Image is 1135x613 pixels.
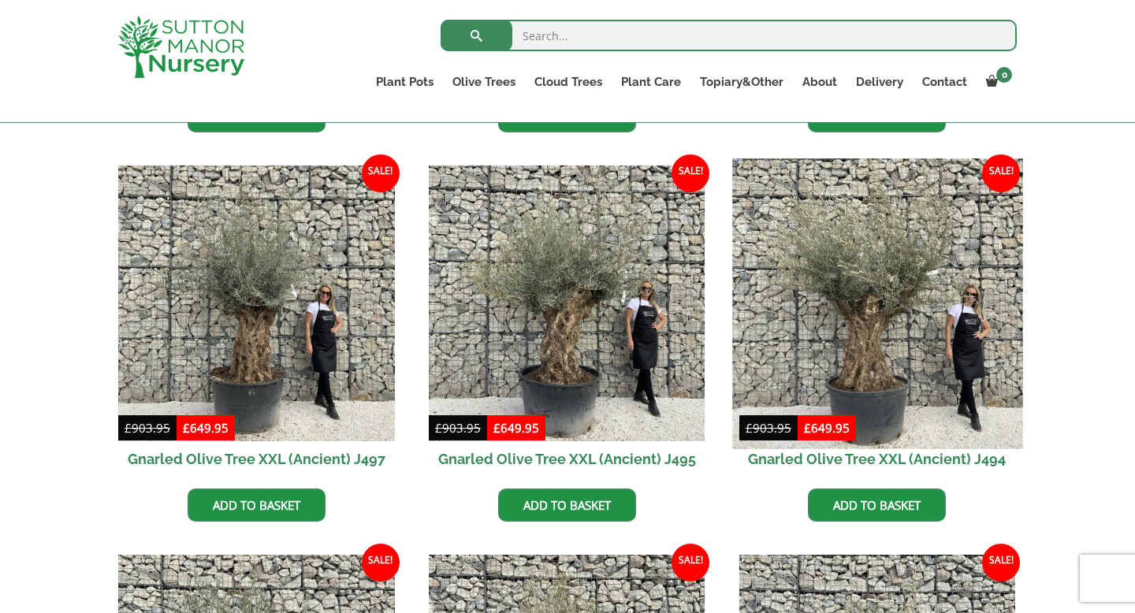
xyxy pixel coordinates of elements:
[804,420,811,436] span: £
[493,420,501,436] span: £
[525,71,612,93] a: Cloud Trees
[367,71,443,93] a: Plant Pots
[847,71,913,93] a: Delivery
[672,544,709,581] span: Sale!
[746,420,753,436] span: £
[429,165,705,477] a: Sale! Gnarled Olive Tree XXL (Ancient) J495
[982,154,1020,192] span: Sale!
[690,71,793,93] a: Topiary&Other
[429,165,705,442] img: Gnarled Olive Tree XXL (Ancient) J495
[125,420,132,436] span: £
[672,154,709,192] span: Sale!
[493,420,539,436] bdi: 649.95
[183,420,190,436] span: £
[435,420,481,436] bdi: 903.95
[746,420,791,436] bdi: 903.95
[435,420,442,436] span: £
[977,71,1017,93] a: 0
[429,441,705,477] h2: Gnarled Olive Tree XXL (Ancient) J495
[793,71,847,93] a: About
[118,441,395,477] h2: Gnarled Olive Tree XXL (Ancient) J497
[183,420,229,436] bdi: 649.95
[739,165,1016,477] a: Sale! Gnarled Olive Tree XXL (Ancient) J494
[125,420,170,436] bdi: 903.95
[808,489,946,522] a: Add to basket: “Gnarled Olive Tree XXL (Ancient) J494”
[362,154,400,192] span: Sale!
[443,71,525,93] a: Olive Trees
[612,71,690,93] a: Plant Care
[913,71,977,93] a: Contact
[804,420,850,436] bdi: 649.95
[362,544,400,581] span: Sale!
[739,441,1016,477] h2: Gnarled Olive Tree XXL (Ancient) J494
[996,67,1012,83] span: 0
[498,489,636,522] a: Add to basket: “Gnarled Olive Tree XXL (Ancient) J495”
[441,20,1017,51] input: Search...
[188,489,326,522] a: Add to basket: “Gnarled Olive Tree XXL (Ancient) J497”
[118,165,395,477] a: Sale! Gnarled Olive Tree XXL (Ancient) J497
[118,16,244,78] img: logo
[732,158,1022,448] img: Gnarled Olive Tree XXL (Ancient) J494
[982,544,1020,581] span: Sale!
[118,165,395,442] img: Gnarled Olive Tree XXL (Ancient) J497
